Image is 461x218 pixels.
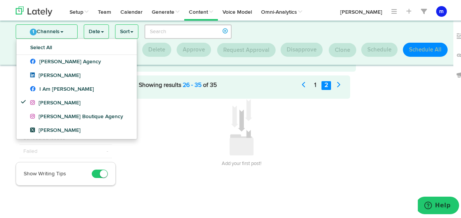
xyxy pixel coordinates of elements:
span: Request Approval [223,46,269,51]
a: Sort [115,23,138,37]
a: Select All [16,39,137,53]
span: 1 [30,27,37,34]
span: [PERSON_NAME] Boutique Agency [30,112,123,118]
img: icon_add_something.svg [229,97,254,154]
span: Showing results of 35 [139,81,217,87]
button: Schedule All [403,41,448,55]
input: Search [144,23,232,37]
span: Failed [23,146,37,154]
button: Schedule [361,41,398,55]
a: 1Channels [16,23,77,37]
span: [PERSON_NAME] [30,126,81,131]
span: I Am [PERSON_NAME] [30,85,94,90]
h3: Add your first post! [127,154,356,168]
iframe: Opens a widget where you can find more information [418,195,459,214]
button: Request Approval [217,42,276,56]
span: [PERSON_NAME] [30,71,81,77]
span: [PERSON_NAME] [30,99,81,104]
span: Show Writing Tips [24,170,66,175]
button: Approve [177,41,211,55]
img: logo_lately_bg_light.svg [16,5,52,15]
button: Disapprove [281,41,323,55]
a: 1 [311,80,319,88]
a: Date [84,23,109,37]
button: m [436,5,447,15]
span: Clone [335,46,350,51]
span: [PERSON_NAME] Agency [30,58,101,63]
span: - [107,146,108,154]
a: 26 - 35 [183,81,201,87]
button: Delete [142,41,171,55]
button: Clone [329,42,356,56]
a: 2 [321,80,331,88]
